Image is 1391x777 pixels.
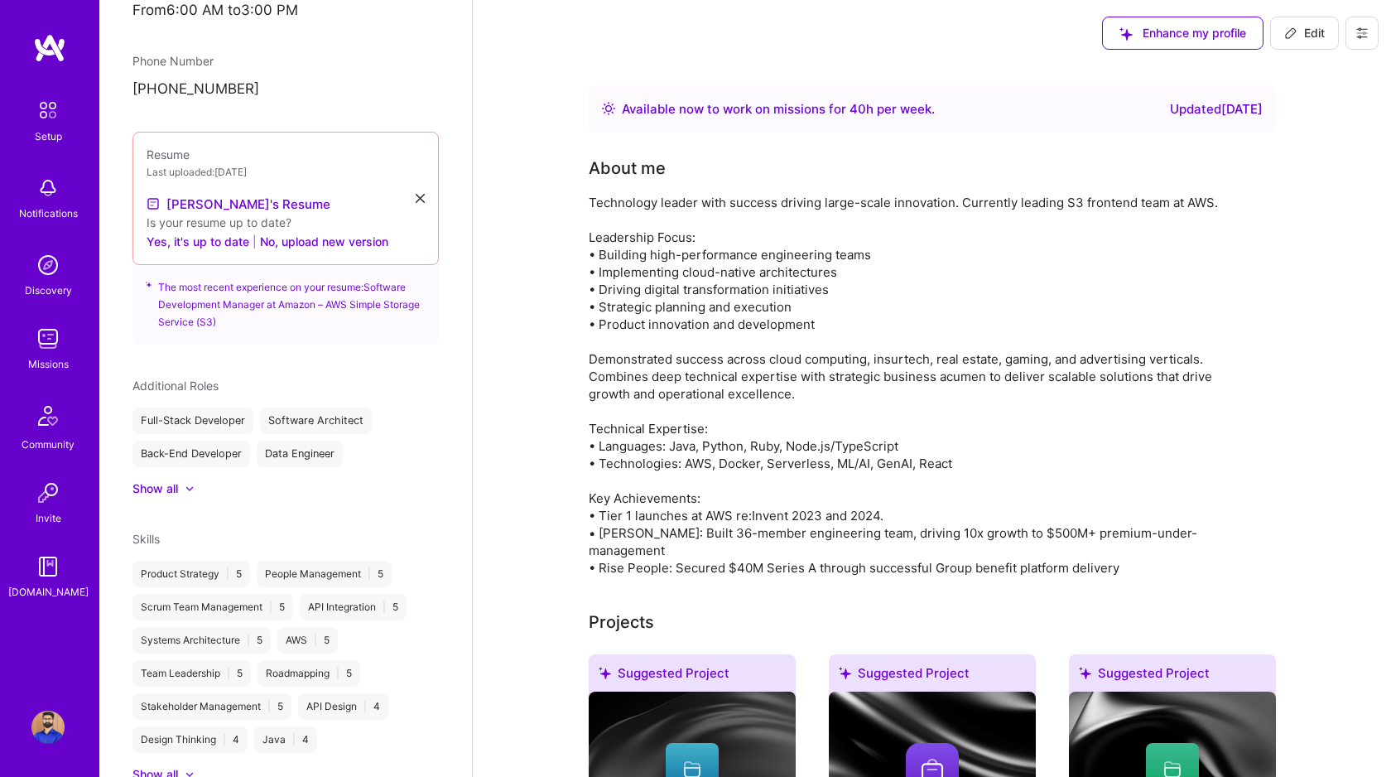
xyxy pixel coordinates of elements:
[132,80,439,99] p: [PHONE_NUMBER]
[269,601,272,614] span: |
[1284,25,1325,41] span: Edit
[622,99,935,119] div: Available now to work on missions for h per week .
[132,255,439,344] div: The most recent experience on your resume: Software Development Manager at Amazon – AWS Simple St...
[132,561,250,587] div: Product Strategy 5
[147,163,425,181] div: Last uploaded: [DATE]
[132,627,271,654] div: Systems Architecture 5
[363,700,367,713] span: |
[31,93,65,128] img: setup
[829,654,1036,698] div: Suggested Project
[253,233,257,250] span: |
[257,561,392,587] div: People Management 5
[147,197,160,210] img: Resume
[1069,654,1276,698] div: Suggested Project
[368,567,371,581] span: |
[28,396,68,436] img: Community
[257,441,343,467] div: Data Engineer
[35,128,62,145] div: Setup
[292,733,296,746] span: |
[1119,27,1133,41] i: icon SuggestedTeams
[1270,17,1339,50] button: Edit
[147,194,330,214] a: [PERSON_NAME]'s Resume
[1102,17,1263,50] button: Enhance my profile
[33,33,66,63] img: logo
[602,102,615,115] img: Availability
[1079,667,1091,679] i: icon SuggestedTeams
[31,249,65,282] img: discovery
[223,733,226,746] span: |
[1170,99,1263,119] div: Updated [DATE]
[31,550,65,583] img: guide book
[22,436,75,453] div: Community
[298,693,388,720] div: API Design 4
[254,726,317,753] div: Java 4
[132,379,219,393] span: Additional Roles
[336,667,339,680] span: |
[132,594,293,620] div: Scrum Team Management 5
[277,627,338,654] div: AWS 5
[28,355,69,373] div: Missions
[132,693,291,720] div: Stakeholder Management 5
[839,667,851,679] i: icon SuggestedTeams
[132,2,439,19] div: From 6:00 AM to 3:00 PM
[226,567,229,581] span: |
[247,634,250,647] span: |
[599,667,611,679] i: icon SuggestedTeams
[31,171,65,205] img: bell
[27,711,69,744] a: User Avatar
[589,194,1251,577] div: Technology leader with success driving large-scale innovation. Currently leading S3 frontend team...
[589,654,796,698] div: Suggested Project
[132,54,214,68] span: Phone Number
[19,205,78,222] div: Notifications
[300,594,407,620] div: API Integration 5
[314,634,317,647] span: |
[132,408,253,434] div: Full-Stack Developer
[416,194,425,203] i: icon Close
[1119,25,1246,41] span: Enhance my profile
[132,480,178,497] div: Show all
[589,610,654,635] div: Projects
[147,231,249,251] button: Yes, it's up to date
[260,231,388,251] button: No, upload new version
[147,147,190,162] span: Resume
[589,156,666,181] div: About me
[850,101,866,117] span: 40
[36,509,61,527] div: Invite
[383,601,386,614] span: |
[8,583,89,601] div: [DOMAIN_NAME]
[227,667,230,680] span: |
[25,282,72,299] div: Discovery
[132,726,248,753] div: Design Thinking 4
[132,532,160,546] span: Skills
[31,322,65,355] img: teamwork
[147,214,425,231] div: Is your resume up to date?
[31,476,65,509] img: Invite
[258,660,360,687] div: Roadmapping 5
[31,711,65,744] img: User Avatar
[260,408,372,434] div: Software Architect
[132,660,251,687] div: Team Leadership 5
[146,278,152,290] i: icon SuggestedTeams
[267,700,271,713] span: |
[132,441,250,467] div: Back-End Developer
